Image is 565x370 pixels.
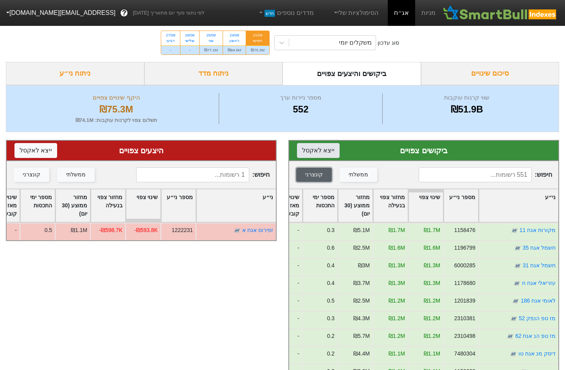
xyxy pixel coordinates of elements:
button: ממשלתי [340,168,377,182]
div: ממשלתי [349,170,368,179]
div: 0.5 [45,226,52,234]
div: 0.2 [327,332,335,340]
div: ממשלתי [66,170,86,179]
div: ₪1.3M [389,279,405,287]
a: עזריאלי אגח ח [522,280,556,286]
div: ₪1.1M [71,226,87,234]
div: Toggle SortBy [338,189,372,222]
img: tase link [514,262,522,270]
div: Toggle SortBy [126,189,160,222]
div: 1222231 [172,226,193,234]
div: ₪1.2M [424,332,440,340]
div: -₪593.8K [134,226,158,234]
div: 0.3 [327,314,335,323]
div: שני [204,38,218,44]
img: tase link [514,244,522,252]
div: 25/08 [204,33,218,38]
span: חיפוש : [136,167,270,182]
div: 0.2 [327,350,335,358]
div: קונצרני [305,170,323,179]
div: ₪1.3M [424,261,440,270]
div: מספר ניירות ערך [221,93,381,102]
div: תשלום צפוי לקרנות עוקבות : ₪74.1M [16,116,217,124]
div: ₪3.7M [353,279,370,287]
div: ניתוח ני״ע [6,62,144,85]
div: Toggle SortBy [303,189,337,222]
div: Toggle SortBy [91,189,125,222]
div: - [161,45,180,54]
div: Toggle SortBy [56,189,90,222]
button: ממשלתי [57,168,95,182]
span: לפי נתוני סוף יום מתאריך [DATE] [133,9,204,17]
div: ₪1.3M [389,261,405,270]
div: שלישי [185,38,194,44]
div: ביקושים צפויים [297,145,551,156]
img: tase link [512,297,520,305]
a: דיסק מנ אגח טו [518,350,556,357]
div: ₪64.6M [223,45,246,54]
a: מז טפ הנפק 52 [519,315,556,321]
a: לאומי אגח 186 [521,297,556,304]
div: ₪1.3M [424,279,440,287]
div: ₪1.2M [424,314,440,323]
div: ₪1.6M [389,244,405,252]
div: 552 [221,102,381,116]
div: 6000285 [454,261,475,270]
div: 0.4 [327,261,335,270]
div: היצעים צפויים [14,145,268,156]
span: חדש [265,10,275,17]
div: 7480304 [454,350,475,358]
button: ייצא לאקסל [297,143,340,158]
div: משקלים יומי [339,38,372,47]
div: 1201839 [454,297,475,305]
div: 27/08 [166,33,175,38]
div: Toggle SortBy [444,189,478,222]
div: ₪4.4M [353,350,370,358]
a: זפירוס אגח א [242,227,273,233]
div: ₪1.2M [389,314,405,323]
a: חשמל אגח 35 [523,245,556,251]
div: חמישי [251,38,265,44]
div: ₪5.1M [353,226,370,234]
div: ₪2.5M [353,297,370,305]
button: ייצא לאקסל [14,143,57,158]
div: ₪1.6M [424,244,440,252]
div: ₪1.2M [389,297,405,305]
div: 0.4 [327,279,335,287]
div: 1196799 [454,244,475,252]
div: ניתוח מדד [144,62,283,85]
div: 24/08 [228,33,241,38]
div: ₪1.2M [424,297,440,305]
div: סוג עדכון [378,39,399,47]
div: 0.6 [327,244,335,252]
div: - [180,45,199,54]
div: ₪4.3M [353,314,370,323]
img: SmartBull [442,5,559,21]
div: רביעי [166,38,175,44]
div: ₪1.7M [389,226,405,234]
div: 21/08 [251,33,265,38]
div: ₪75.3M [246,45,269,54]
div: -₪598.7K [99,226,122,234]
div: ₪1.1M [389,350,405,358]
div: Toggle SortBy [373,189,408,222]
div: היקף שינויים צפויים [16,93,217,102]
div: 1158476 [454,226,475,234]
div: שווי קרנות עוקבות [385,93,549,102]
div: 0.5 [327,297,335,305]
div: 2310498 [454,332,475,340]
span: ? [122,8,126,18]
div: ₪3M [358,261,370,270]
a: מדדים נוספיםחדש [255,5,317,21]
div: 1178680 [454,279,475,287]
div: ₪51.9B [385,102,549,116]
span: חיפוש : [419,167,552,182]
input: 1 רשומות... [136,167,249,182]
div: סיכום שינויים [421,62,560,85]
div: Toggle SortBy [196,189,276,222]
div: 2310381 [454,314,475,323]
div: Toggle SortBy [408,189,443,222]
img: tase link [511,227,518,234]
div: 0.3 [327,226,335,234]
a: מקורות אגח 11 [520,227,556,233]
